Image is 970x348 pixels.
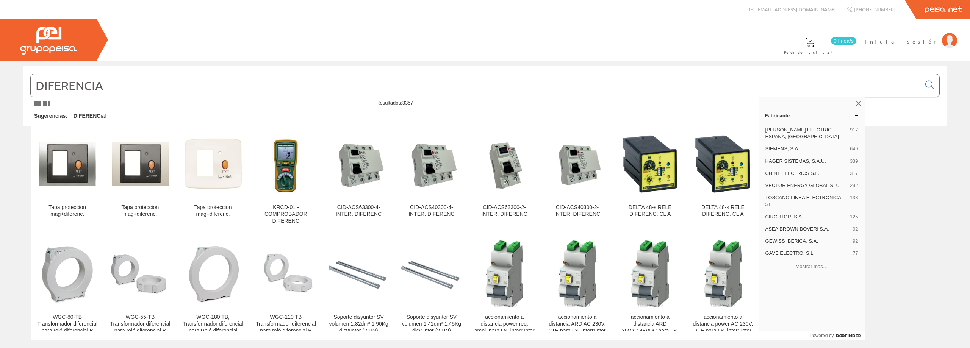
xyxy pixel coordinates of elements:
div: Sugerencias: [31,111,69,122]
a: CID-ACS63300-4-INTER. DIFERENC CID-ACS63300-4-INTER. DIFERENC [322,124,395,233]
div: Tapa proteccion mag+diferenc. [110,204,170,218]
span: Pedido actual [784,48,835,56]
img: accionamiento a distancia power req. ampl. para LS, interruptor diferencial bloques diferenciales, i [485,240,524,308]
span: 3357 [402,100,413,106]
div: ial [70,109,109,123]
div: WGC-110 TB Transformador diferencial para relé diferencial B [256,314,316,334]
span: 125 [850,214,858,220]
span: 292 [850,182,858,189]
img: accionamiento a distancia ARD 30VAC,48VDC para LS, interruptor diferencial bloques diferenciales, in [630,240,670,308]
img: accionamiento a distancia power AC 230V, 2TE para LS, interruptor diferencial bloques diferenciales, [704,240,743,308]
div: accionamiento a distancia power req. ampl. para LS, interruptor diferencial bloques diferenciales, i [474,314,535,348]
span: 649 [850,145,858,152]
img: WGC-110 TB Transformador diferencial para relé diferencial B [256,251,316,297]
div: WGC-80-TB Transformador diferencial para relé diferencial B [37,314,97,334]
a: Tapa proteccion mag+diferenc. Tapa proteccion mag+diferenc. [177,124,249,233]
img: Tapa proteccion mag+diferenc. [110,134,170,194]
span: CHINT ELECTRICS S.L. [765,170,847,177]
span: SIEMENS, S.A. [765,145,847,152]
a: DELTA 48-s RELE DIFERENC. CL A DELTA 48-s RELE DIFERENC. CL A [614,124,686,233]
div: DELTA 48-s RELE DIFERENC. CL A [620,204,680,218]
img: Grupo Peisa [20,27,77,55]
span: 92 [853,226,858,233]
span: 339 [850,158,858,165]
div: WGC-180 TB, Transformador diferencial para Relé diferencial [183,314,243,334]
div: accionamiento a distancia ARD 30VAC,48VDC para LS, interruptor diferencial bloques diferenciales, in [620,314,680,348]
img: WGC-55-TB Transformador diferencial para relé diferencial B [110,251,170,297]
span: 138 [850,194,858,208]
input: Buscar... [31,74,921,97]
a: CID-ACS40300-4-INTER. DIFERENC CID-ACS40300-4-INTER. DIFERENC [395,124,468,233]
div: accionamiento a distancia ARD AC 230V, 2TE para LS, interruptor diferencial bloques diferenciales, i [547,314,607,348]
span: TOSCANO LINEA ELECTRONICA SL [765,194,847,208]
div: CID-ACS63300-4-INTER. DIFERENC [329,204,389,218]
span: Iniciar sesión [865,37,938,45]
button: Mostrar más… [762,260,862,273]
span: CIRCUTOR, S.A. [765,214,847,220]
div: accionamiento a distancia power AC 230V, 2TE para LS, interruptor diferencial bloques diferenciales, [693,314,753,348]
img: KRCD-01 - COMPROBADOR DIFERENC [256,134,316,194]
span: 77 [853,250,858,257]
img: WGC-180 TB, Transformador diferencial para Relé diferencial [183,244,243,304]
div: CID-ACS40300-4-INTER. DIFERENC [401,204,462,218]
span: 917 [850,126,858,140]
a: CID-ACS40300-2-INTER. DIFERENC CID-ACS40300-2-INTER. DIFERENC [541,124,613,233]
div: Tapa proteccion mag+diferenc. [183,204,243,218]
span: GAVE ELECTRO, S.L. [765,250,850,257]
span: Resultados: [376,100,413,106]
span: 317 [850,170,858,177]
div: Tapa proteccion mag+diferenc. [37,204,97,218]
span: [PERSON_NAME] ELECTRIC ESPAÑA, [GEOGRAPHIC_DATA] [765,126,847,140]
img: CID-ACS63300-2-INTER. DIFERENC [474,134,535,193]
div: CID-ACS63300-2-INTER. DIFERENC [474,204,535,218]
div: WGC-55-TB Transformador diferencial para relé diferencial B [110,314,170,334]
span: [PHONE_NUMBER] [854,6,895,12]
a: Tapa proteccion mag+diferenc. Tapa proteccion mag+diferenc. [31,124,103,233]
img: Tapa proteccion mag+diferenc. [183,134,243,194]
img: Soporte disyuntor SV volumen 1,82dm³ 1,90Kg disyuntor (2 UN) [329,251,389,297]
div: Soporte disyuntor SV volumen 1,42dm³ 1,45Kg disyuntor (2 UN) [401,314,462,334]
a: Powered by [810,331,865,340]
img: DELTA 48-s RELE DIFERENC. CL A [693,134,753,194]
a: Iniciar sesión [865,31,957,39]
img: CID-ACS63300-4-INTER. DIFERENC [329,135,389,193]
img: accionamiento a distancia ARD AC 230V, 2TE para LS, interruptor diferencial bloques diferenciales, i [558,240,597,308]
a: KRCD-01 - COMPROBADOR DIFERENC KRCD-01 - COMPROBADOR DIFERENC [250,124,322,233]
img: CID-ACS40300-4-INTER. DIFERENC [401,135,462,193]
span: ASEA BROWN BOVERI S.A. [765,226,850,233]
strong: DIFERENC [74,113,101,119]
div: DELTA 48-s RELE DIFERENC. CL A [693,204,753,218]
img: WGC-80-TB Transformador diferencial para relé diferencial B [37,244,97,304]
div: Soporte disyuntor SV volumen 1,82dm³ 1,90Kg disyuntor (2 UN) [329,314,389,334]
span: [EMAIL_ADDRESS][DOMAIN_NAME] [756,6,835,12]
span: HAGER SISTEMAS, S.A.U. [765,158,847,165]
span: Powered by [810,332,834,339]
a: Fabricante [759,109,865,122]
img: CID-ACS40300-2-INTER. DIFERENC [549,137,605,191]
span: VECTOR ENERGY GLOBAL SLU [765,182,847,189]
a: DELTA 48-s RELE DIFERENC. CL A DELTA 48-s RELE DIFERENC. CL A [687,124,759,233]
span: 92 [853,238,858,245]
a: Tapa proteccion mag+diferenc. Tapa proteccion mag+diferenc. [104,124,176,233]
img: DELTA 48-s RELE DIFERENC. CL A [620,134,680,194]
img: Tapa proteccion mag+diferenc. [37,134,97,194]
span: 0 línea/s [831,37,856,45]
img: Soporte disyuntor SV volumen 1,42dm³ 1,45Kg disyuntor (2 UN) [401,251,462,297]
div: © Grupo Peisa [23,135,947,142]
a: CID-ACS63300-2-INTER. DIFERENC CID-ACS63300-2-INTER. DIFERENC [468,124,541,233]
span: GEWISS IBERICA, S.A. [765,238,850,245]
div: KRCD-01 - COMPROBADOR DIFERENC [256,204,316,225]
div: CID-ACS40300-2-INTER. DIFERENC [547,204,607,218]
